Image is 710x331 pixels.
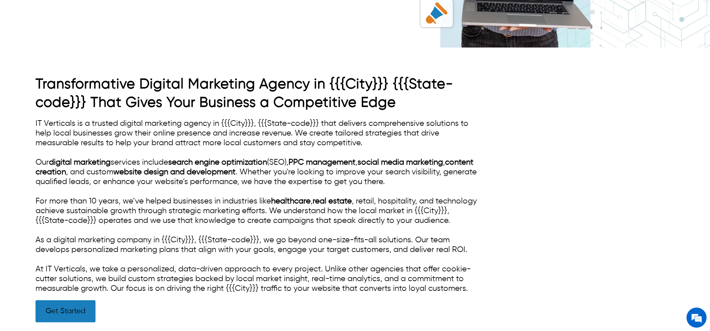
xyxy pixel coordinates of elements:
a: search engine optimization [168,158,267,166]
div: Leave a message [35,37,113,46]
img: logo_Zg8I0qSkbAqR2WFHt3p6CTuqpyXMFPubPcD2OT02zFN43Cy9FUNNG3NEPhM_Q1qe_.png [11,40,28,44]
a: website design and development [113,168,236,176]
a: PPC management [288,158,356,166]
textarea: Type your message and click 'Submit' [3,183,128,206]
img: salesiqlogo_leal7QplfZFryJ6FIlVepeu7OftD7mt8q6exU6-34PB8prfIgodN67KcxXM9Y7JQ_.png [46,176,51,180]
a: Get Started [36,300,95,322]
div: IT Verticals is a trusted digital marketing agency in {{{City}}}, {{{State-code}}} that delivers ... [36,119,483,294]
span: We are offline. Please leave us a message. [14,84,117,152]
a: social media marketing [358,158,443,166]
a: digital marketing [49,158,111,166]
em: Driven by SalesIQ [53,175,85,180]
a: healthcare [271,197,311,205]
a: real estate [313,197,352,205]
div: Minimize live chat window [110,3,126,19]
em: Submit [98,206,122,215]
h1: Transformative Digital Marketing Agency in {{{City}}} {{{State-code}}} That Gives Your Business a... [36,75,483,112]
